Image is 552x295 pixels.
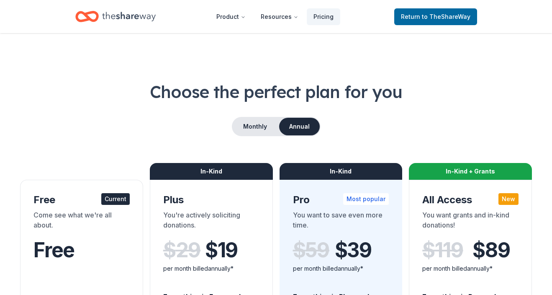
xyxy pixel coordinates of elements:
div: Come see what we're all about. [33,210,130,233]
div: All Access [422,193,519,207]
div: In-Kind [280,163,403,180]
div: You want to save even more time. [293,210,389,233]
div: Current [101,193,130,205]
div: per month billed annually* [163,264,259,274]
button: Resources [254,8,305,25]
div: You're actively soliciting donations. [163,210,259,233]
button: Annual [279,118,320,135]
div: Pro [293,193,389,207]
span: Free [33,238,74,262]
div: Most popular [343,193,389,205]
span: $ 19 [205,238,238,262]
span: Return [401,12,470,22]
span: $ 89 [472,238,510,262]
span: to TheShareWay [422,13,470,20]
div: In-Kind [150,163,273,180]
nav: Main [210,7,340,26]
a: Pricing [307,8,340,25]
button: Product [210,8,252,25]
h1: Choose the perfect plan for you [20,80,532,104]
div: Plus [163,193,259,207]
div: Free [33,193,130,207]
a: Returnto TheShareWay [394,8,477,25]
div: per month billed annually* [293,264,389,274]
div: New [498,193,519,205]
div: You want grants and in-kind donations! [422,210,519,233]
div: per month billed annually* [422,264,519,274]
span: $ 39 [335,238,372,262]
a: Home [75,7,156,26]
div: In-Kind + Grants [409,163,532,180]
button: Monthly [233,118,277,135]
